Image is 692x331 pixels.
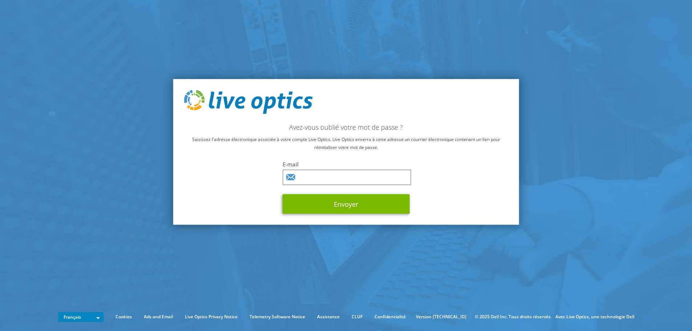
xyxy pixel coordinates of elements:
[412,313,470,321] li: Version [TECHNICAL_ID]
[138,313,178,321] a: Ads and Email
[555,313,634,321] li: Avec Live Optics, une technologie Dell
[110,313,137,321] a: Cookies
[312,313,345,321] a: Assistance
[471,313,554,321] li: © 2025 Dell Inc. Tous droits réservés
[184,135,508,151] p: Saisissez l'adresse électronique associée à votre compte Live Optics. Live Optics enverra à cette...
[283,160,410,167] label: E-mail
[346,313,368,321] a: CLUF
[184,90,312,114] img: live_optics_svg.svg
[179,313,243,321] a: Live Optics Privacy Notice
[369,313,411,321] a: Confidentialité
[244,313,311,321] a: Telemetry Software Notice
[184,123,508,131] h2: Avez-vous oublié votre mot de passe ?
[283,194,410,214] button: Envoyer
